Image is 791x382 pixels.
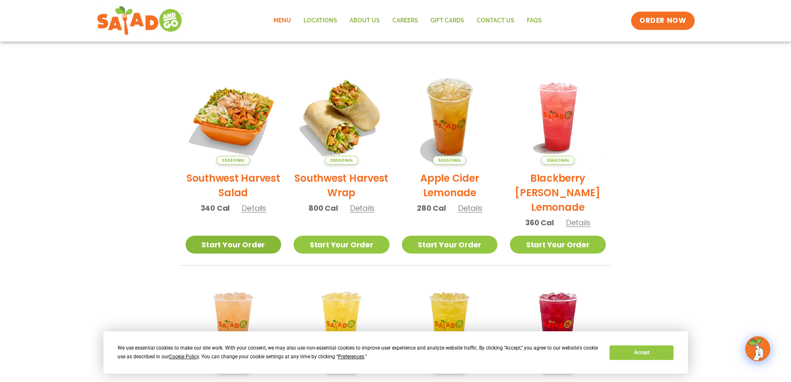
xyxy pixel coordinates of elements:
[417,202,446,214] span: 280 Cal
[386,11,424,30] a: Careers
[402,236,498,254] a: Start Your Order
[294,278,389,374] img: Product photo for Sunkissed Yuzu Lemonade
[103,331,688,374] div: Cookie Consent Prompt
[458,203,482,213] span: Details
[186,69,282,165] img: Product photo for Southwest Harvest Salad
[118,344,600,361] div: We use essential cookies to make our site work. With your consent, we may also use non-essential ...
[294,171,389,200] h2: Southwest Harvest Wrap
[525,217,554,228] span: 360 Cal
[746,337,769,360] img: wpChatIcon
[297,11,343,30] a: Locations
[541,156,575,165] span: Seasonal
[402,278,498,374] img: Product photo for Mango Grove Lemonade
[201,202,230,214] span: 340 Cal
[631,12,694,30] a: ORDER NOW
[510,69,606,165] img: Product photo for Blackberry Bramble Lemonade
[610,345,673,360] button: Accept
[242,203,266,213] span: Details
[343,11,386,30] a: About Us
[566,217,590,228] span: Details
[433,156,466,165] span: Seasonal
[186,236,282,254] a: Start Your Order
[510,171,606,214] h2: Blackberry [PERSON_NAME] Lemonade
[186,171,282,200] h2: Southwest Harvest Salad
[424,11,470,30] a: GIFT CARDS
[510,278,606,374] img: Product photo for Black Cherry Orchard Lemonade
[639,16,686,26] span: ORDER NOW
[267,11,548,30] nav: Menu
[338,354,364,360] span: Preferences
[510,236,606,254] a: Start Your Order
[97,4,184,37] img: new-SAG-logo-768×292
[521,11,548,30] a: FAQs
[309,202,338,214] span: 800 Cal
[402,171,498,200] h2: Apple Cider Lemonade
[294,236,389,254] a: Start Your Order
[294,69,389,165] img: Product photo for Southwest Harvest Wrap
[186,278,282,374] img: Product photo for Summer Stone Fruit Lemonade
[325,156,358,165] span: Seasonal
[470,11,521,30] a: Contact Us
[267,11,297,30] a: Menu
[216,156,250,165] span: Seasonal
[169,354,199,360] span: Cookie Policy
[402,69,498,165] img: Product photo for Apple Cider Lemonade
[350,203,375,213] span: Details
